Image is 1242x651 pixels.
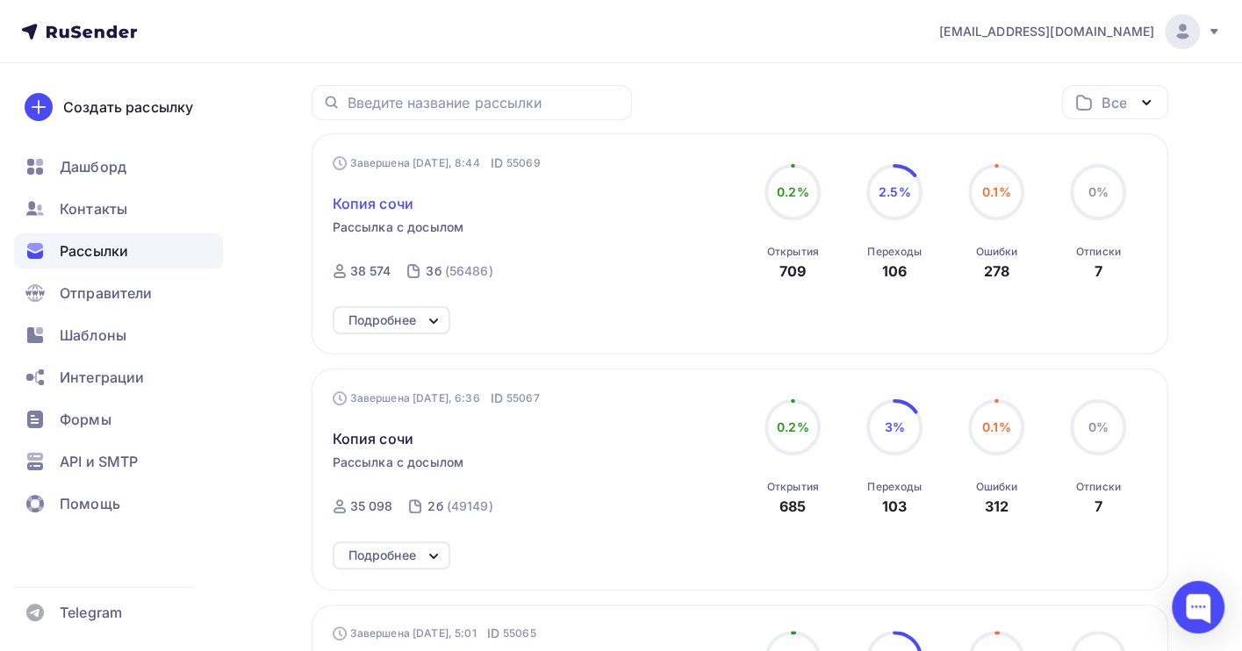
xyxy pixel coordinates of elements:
div: Ошибки [975,245,1017,259]
span: ID [487,625,499,642]
span: Помощь [60,493,120,514]
span: 2.5% [879,184,911,199]
a: Формы [14,402,223,437]
span: Рассылки [60,240,128,261]
a: [EMAIL_ADDRESS][DOMAIN_NAME] [939,14,1221,49]
div: Завершена [DATE], 8:44 [333,154,541,172]
div: 103 [882,496,907,517]
span: Шаблоны [60,325,126,346]
div: 2б [427,497,442,515]
div: Создать рассылку [63,97,193,118]
a: 2б (49149) [426,492,494,520]
span: ID [491,390,503,407]
div: 7 [1095,496,1102,517]
span: Рассылка с досылом [333,218,464,236]
div: 312 [985,496,1009,517]
div: 3б [426,262,441,280]
span: 55069 [506,154,541,172]
div: 709 [779,261,806,282]
a: Отправители [14,275,223,311]
div: (49149) [447,497,493,515]
span: 55067 [506,390,540,407]
span: 55065 [503,625,536,642]
span: 0.1% [982,419,1011,434]
span: 0% [1088,419,1109,434]
span: 3% [885,419,905,434]
div: 35 098 [350,497,393,515]
input: Введите название рассылки [348,93,621,112]
div: Открытия [767,245,819,259]
div: Завершена [DATE], 5:01 [333,625,536,642]
span: [EMAIL_ADDRESS][DOMAIN_NAME] [939,23,1154,40]
div: 7 [1095,261,1102,282]
div: (56486) [445,262,493,280]
span: 0% [1088,184,1109,199]
span: Копия сочи [333,193,413,214]
div: Все [1102,92,1126,113]
span: Копия сочи [333,428,413,449]
span: API и SMTP [60,451,138,472]
span: Дашборд [60,156,126,177]
a: Шаблоны [14,318,223,353]
a: Контакты [14,191,223,226]
div: 106 [882,261,907,282]
div: Переходы [867,245,922,259]
span: 0.2% [777,419,809,434]
span: Рассылка с досылом [333,454,464,471]
a: 3б (56486) [424,257,494,285]
div: Переходы [867,480,922,494]
div: Ошибки [975,480,1017,494]
div: Подробнее [348,545,416,566]
div: Открытия [767,480,819,494]
div: Подробнее [348,310,416,331]
div: 278 [984,261,1009,282]
span: Интеграции [60,367,144,388]
div: 685 [779,496,806,517]
div: Отписки [1076,480,1121,494]
span: ID [491,154,503,172]
span: Формы [60,409,111,430]
span: 0.2% [777,184,809,199]
span: Отправители [60,283,153,304]
span: Контакты [60,198,127,219]
div: Отписки [1076,245,1121,259]
a: Рассылки [14,233,223,268]
a: Дашборд [14,149,223,184]
span: 0.1% [982,184,1011,199]
button: Все [1062,85,1168,119]
div: 38 574 [350,262,391,280]
span: Telegram [60,602,122,623]
div: Завершена [DATE], 6:36 [333,390,540,407]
